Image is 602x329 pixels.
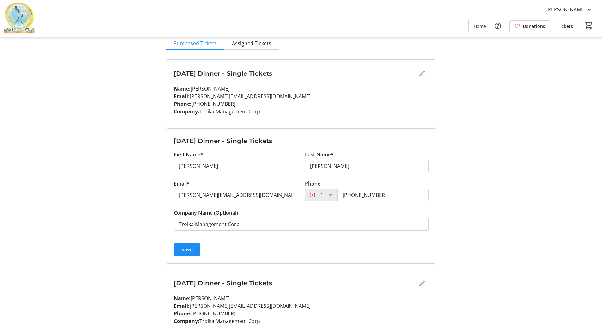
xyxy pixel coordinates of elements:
[174,151,203,158] label: First Name*
[174,93,190,100] strong: Email:
[174,310,192,317] strong: Phone:
[558,23,573,29] span: Tickets
[553,20,578,32] a: Tickets
[174,310,429,317] p: [PHONE_NUMBER]
[174,108,429,115] p: Troika Management Corp
[174,69,416,78] h3: [DATE] Dinner - Single Tickets
[541,4,598,15] button: [PERSON_NAME]
[337,189,429,201] input: (506) 234-5678
[523,23,545,29] span: Donations
[583,20,594,31] button: Cart
[174,302,190,309] strong: Email:
[174,294,429,302] p: [PERSON_NAME]
[174,243,200,256] button: Save
[174,108,199,115] strong: Company:
[469,20,491,32] a: Home
[174,85,191,92] strong: Name:
[181,246,193,253] span: Save
[474,23,486,29] span: Home
[174,136,429,146] h3: [DATE] Dinner - Single Tickets
[174,318,199,325] strong: Company:
[174,295,191,302] strong: Name:
[491,20,504,32] button: Help
[174,317,429,325] p: Troika Management Corp
[174,180,190,187] label: Email*
[174,209,238,217] label: Company Name (Optional)
[509,20,550,32] a: Donations
[174,92,429,100] p: [PERSON_NAME][EMAIL_ADDRESS][DOMAIN_NAME]
[232,41,271,46] span: Assigned Tickets
[546,6,586,13] span: [PERSON_NAME]
[174,100,429,108] p: [PHONE_NUMBER]
[4,3,35,34] img: East Meets West Children's Foundation's Logo
[174,278,416,288] h3: [DATE] Dinner - Single Tickets
[174,100,192,107] strong: Phone:
[305,151,334,158] label: Last Name*
[174,85,429,92] p: [PERSON_NAME]
[305,180,320,187] label: Phone
[173,41,217,46] span: Purchased Tickets
[174,302,429,310] p: [PERSON_NAME][EMAIL_ADDRESS][DOMAIN_NAME]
